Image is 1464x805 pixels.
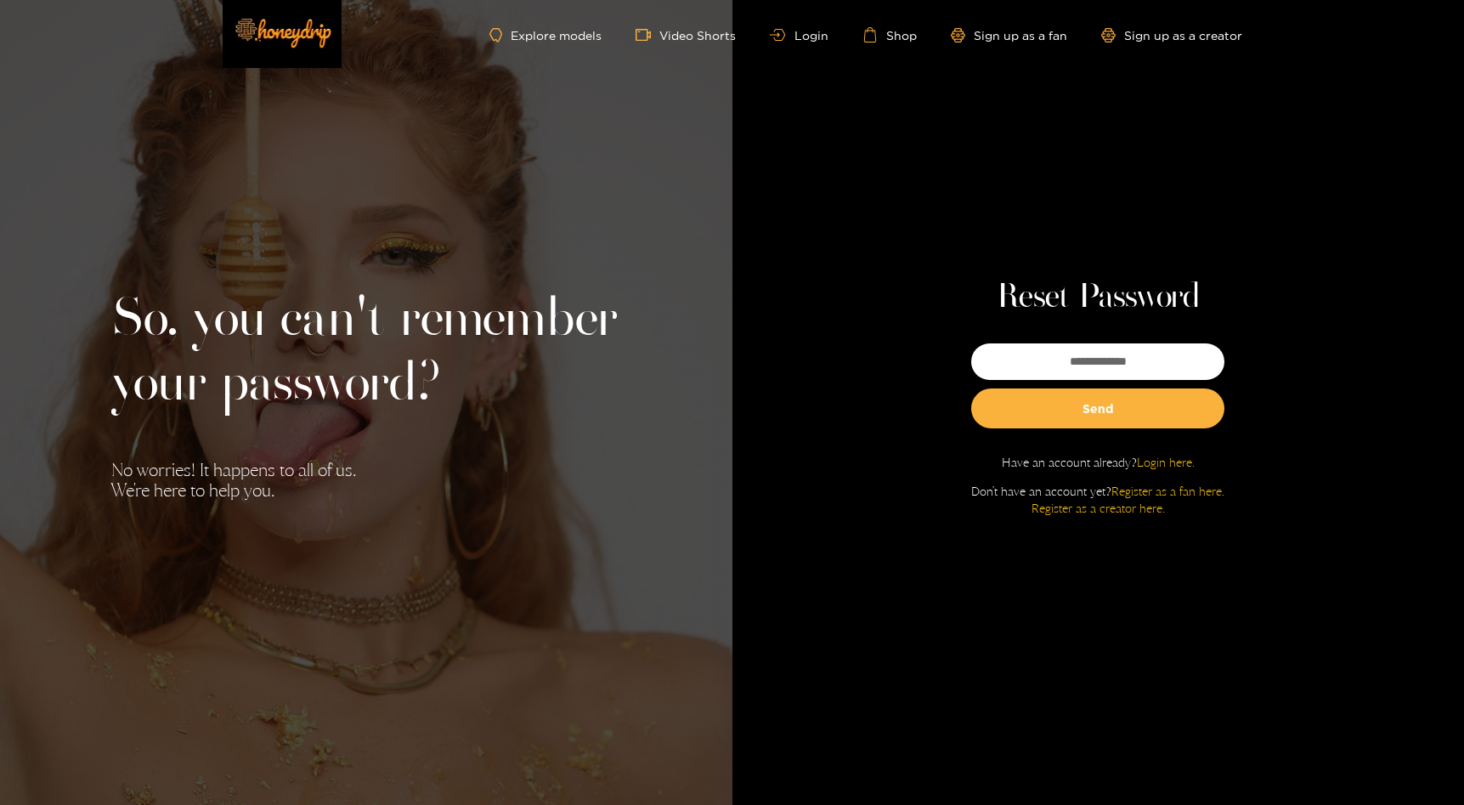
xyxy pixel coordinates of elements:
a: Video Shorts [636,27,736,43]
a: Login here. [1137,455,1195,469]
a: Explore models [489,28,602,43]
h1: Reset Password [997,277,1200,318]
a: Register as a creator here. [1032,501,1165,515]
span: video-camera [636,27,659,43]
button: Send [971,388,1224,428]
a: Login [770,29,828,42]
a: Shop [862,27,917,43]
a: Sign up as a fan [951,28,1067,43]
p: Have an account already? [1002,454,1195,471]
h2: So, you can't remember your password? [111,288,621,417]
p: No worries! It happens to all of us. We're here to help you. [111,460,621,501]
a: Register as a fan here. [1111,484,1224,498]
p: Don't have an account yet? [971,483,1224,517]
a: Sign up as a creator [1101,28,1242,43]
